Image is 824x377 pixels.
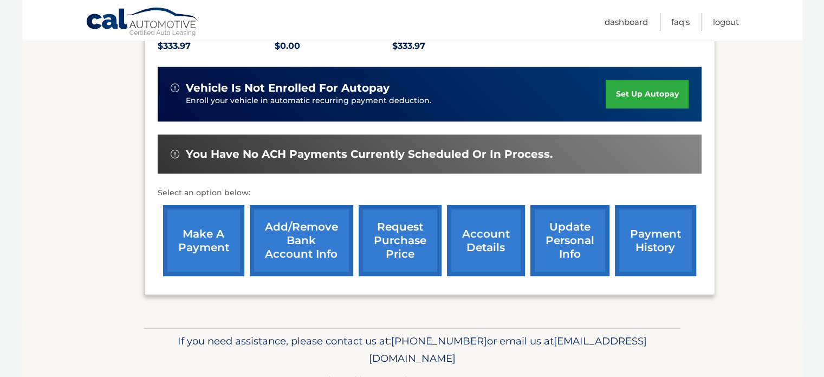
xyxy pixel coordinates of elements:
p: If you need assistance, please contact us at: or email us at [151,333,673,367]
a: make a payment [163,205,244,276]
p: Enroll your vehicle in automatic recurring payment deduction. [186,95,606,107]
img: alert-white.svg [171,84,179,92]
a: FAQ's [671,13,690,31]
a: Dashboard [605,13,648,31]
p: Select an option below: [158,187,702,200]
a: Cal Automotive [86,7,199,39]
img: alert-white.svg [171,150,179,158]
p: $0.00 [275,39,392,54]
p: $333.97 [392,39,510,54]
span: [PHONE_NUMBER] [391,335,487,347]
a: request purchase price [359,205,442,276]
a: Logout [713,13,739,31]
p: $333.97 [158,39,275,54]
span: [EMAIL_ADDRESS][DOMAIN_NAME] [369,335,647,365]
a: Add/Remove bank account info [250,205,353,276]
span: You have no ACH payments currently scheduled or in process. [186,148,553,161]
a: payment history [615,205,696,276]
a: set up autopay [606,80,688,108]
span: vehicle is not enrolled for autopay [186,81,390,95]
a: account details [447,205,525,276]
a: update personal info [530,205,609,276]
